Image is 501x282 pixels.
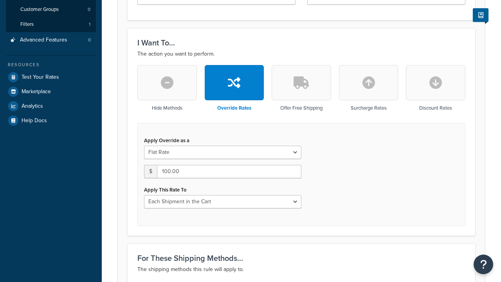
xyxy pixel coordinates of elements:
label: Apply Override as a [144,137,189,143]
h3: Offer Free Shipping [280,105,323,111]
label: Apply This Rate To [144,187,186,193]
span: 0 [88,6,90,13]
a: Filters1 [6,17,96,32]
p: The shipping methods this rule will apply to. [137,265,465,274]
span: Test Your Rates [22,74,59,81]
a: Test Your Rates [6,70,96,84]
span: Customer Groups [20,6,59,13]
span: $ [144,165,157,178]
span: Analytics [22,103,43,110]
h3: Surcharge Rates [351,105,387,111]
li: Advanced Features [6,33,96,47]
button: Open Resource Center [474,255,493,274]
button: Show Help Docs [473,8,488,22]
a: Marketplace [6,85,96,99]
a: Analytics [6,99,96,113]
span: Advanced Features [20,37,67,43]
div: Resources [6,61,96,68]
h3: Override Rates [217,105,251,111]
span: 1 [89,21,90,28]
h3: I Want To... [137,38,465,47]
a: Advanced Features0 [6,33,96,47]
h3: Hide Methods [152,105,182,111]
p: The action you want to perform. [137,49,465,59]
span: Marketplace [22,89,51,95]
a: Help Docs [6,114,96,128]
h3: For These Shipping Methods... [137,254,465,262]
span: Filters [20,21,34,28]
li: Filters [6,17,96,32]
h3: Discount Rates [419,105,452,111]
span: 0 [88,37,91,43]
span: Help Docs [22,117,47,124]
a: Customer Groups0 [6,2,96,17]
li: Customer Groups [6,2,96,17]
